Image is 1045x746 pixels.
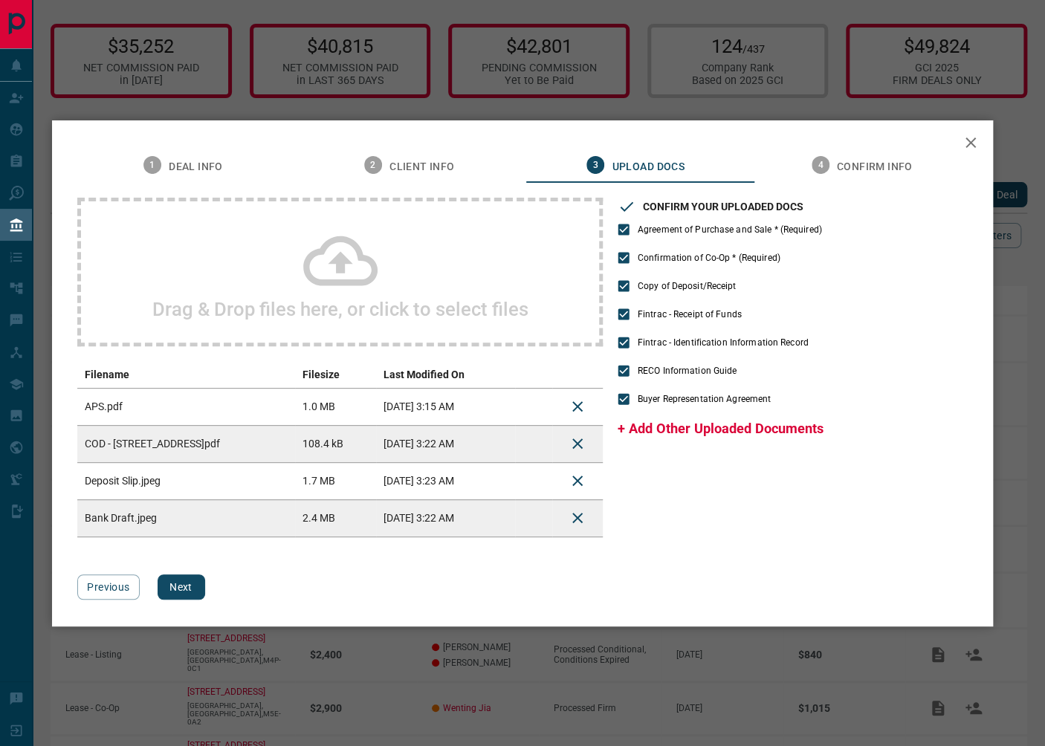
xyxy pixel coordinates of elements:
[837,160,913,174] span: Confirm Info
[295,499,376,536] td: 2.4 MB
[370,160,375,170] text: 2
[77,198,602,346] div: Drag & Drop files here, or click to select files
[552,361,603,389] th: delete file action column
[149,160,155,170] text: 1
[77,462,295,499] td: Deposit Slip.jpeg
[643,201,803,213] h3: CONFIRM YOUR UPLOADED DOCS
[376,462,515,499] td: [DATE] 3:23 AM
[638,251,780,265] span: Confirmation of Co-Op * (Required)
[560,500,595,536] button: Delete
[638,336,809,349] span: Fintrac - Identification Information Record
[818,160,823,170] text: 4
[389,160,454,174] span: Client Info
[77,425,295,462] td: COD - [STREET_ADDRESS]pdf
[638,364,737,377] span: RECO Information Guide
[295,425,376,462] td: 108.4 kB
[77,361,295,389] th: Filename
[295,361,376,389] th: Filesize
[515,361,552,389] th: download action column
[560,426,595,461] button: Delete
[618,421,824,436] span: + Add Other Uploaded Documents
[77,499,295,536] td: Bank Draft.jpeg
[376,361,515,389] th: Last Modified On
[638,223,822,236] span: Agreement of Purchase and Sale * (Required)
[560,463,595,499] button: Delete
[638,308,742,321] span: Fintrac - Receipt of Funds
[376,499,515,536] td: [DATE] 3:22 AM
[295,388,376,425] td: 1.0 MB
[152,298,528,320] h2: Drag & Drop files here, or click to select files
[77,574,139,600] button: Previous
[295,462,376,499] td: 1.7 MB
[593,160,598,170] text: 3
[612,160,684,174] span: Upload Docs
[638,392,771,406] span: Buyer Representation Agreement
[376,425,515,462] td: [DATE] 3:22 AM
[169,160,223,174] span: Deal Info
[638,279,737,293] span: Copy of Deposit/Receipt
[560,389,595,424] button: Delete
[376,388,515,425] td: [DATE] 3:15 AM
[158,574,205,600] button: Next
[77,388,295,425] td: APS.pdf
